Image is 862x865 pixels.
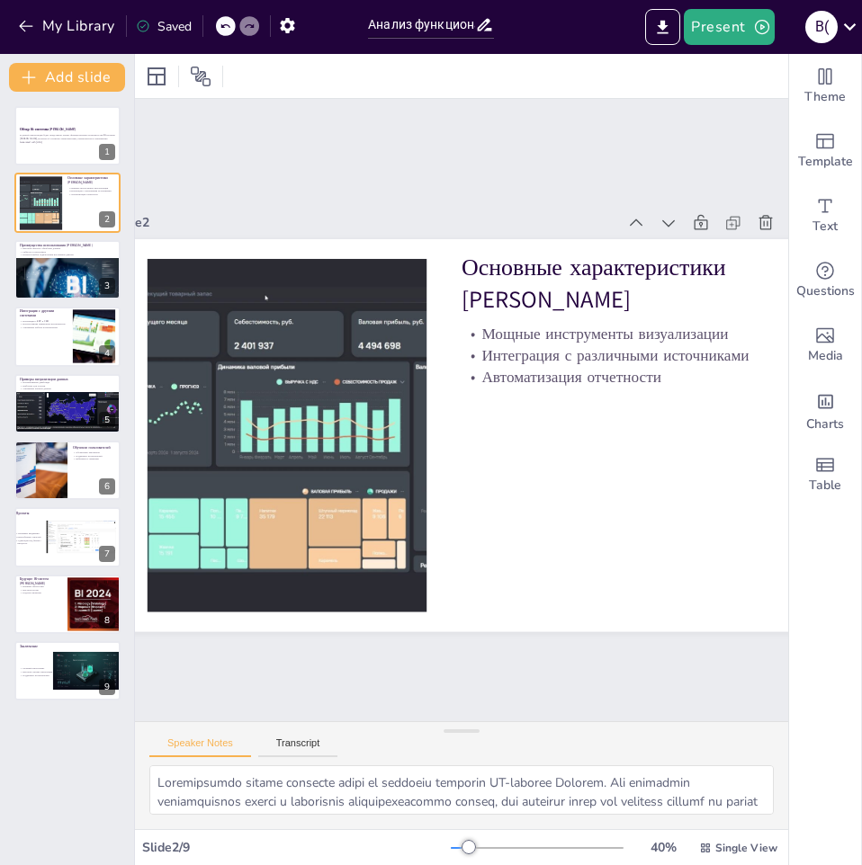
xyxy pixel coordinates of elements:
div: 4 [14,307,121,366]
span: Theme [804,87,846,107]
p: Влияние технологий [20,584,67,588]
div: 40 % [642,839,685,856]
div: 4 [99,345,115,361]
p: Поддержка пользователей [20,673,53,677]
p: Будущее BI-систем [PERSON_NAME] [20,576,67,586]
div: 5 [99,412,115,428]
p: Будущее развития [20,591,67,594]
div: Layout [142,62,171,91]
div: Saved [136,18,192,35]
div: 1 [99,144,115,160]
p: Обучающие материалы [73,450,115,454]
button: Add slide [9,63,125,92]
p: Интеграция с различными источниками [462,344,776,366]
p: Вебинары и семинары [73,458,115,461]
p: Адаптация под бизнес-процессы [14,539,43,545]
span: Template [798,152,853,172]
p: Высокая скорость обработки данных [20,246,115,250]
textarea: Loremipsumdo sitame consecte adipi el seddoeiu temporin UT-laboree Dolorem. Ali enimadmin veniamq... [149,765,774,815]
button: My Library [13,12,122,40]
p: Поддержка пользователей [73,454,115,458]
p: Мощные инструменты визуализации [67,186,115,190]
p: Интерактивные дашборды [20,380,115,384]
div: 7 [99,546,115,562]
button: Export to PowerPoint [645,9,680,45]
p: Упрощение анализа данных [20,387,115,390]
p: Интеграция с ERP и CRM [20,319,67,323]
span: Media [808,346,843,366]
div: 7 [14,507,121,566]
div: 6 [99,478,115,495]
div: 3 [14,240,121,299]
input: Insert title [368,12,475,38]
p: Обучение пользователей [73,445,115,450]
span: Questions [796,281,855,301]
p: Интеграция с различными источниками [67,189,115,192]
p: Автоматизация отчетности [67,192,115,196]
p: Основные характеристики [PERSON_NAME] [462,251,776,316]
p: Основные характеристики [PERSON_NAME] [67,174,115,184]
p: Шаблоны для отчетов [20,384,115,388]
div: Slide 2 / 9 [142,839,451,856]
p: Заключение [20,644,115,649]
p: Высокая степень интеграции [20,671,53,674]
button: В ( [805,9,838,45]
div: 5 [14,374,121,433]
p: Автоматизация отчетности [462,366,776,388]
p: ИИ-технологии [20,588,67,592]
p: Мощные инструменты визуализации [462,323,776,344]
span: Table [809,476,841,495]
div: 1 [14,106,121,165]
p: Интеграция с другими системами [20,308,67,318]
p: Использование привычных инструментов [20,323,67,326]
span: Charts [806,415,844,434]
div: 2 [99,211,115,227]
p: В данной презентации будет представлен анализ функциональных возможностей BI-системы [PERSON_NAME... [20,134,115,140]
div: 8 [14,575,121,634]
div: Slide 2 [112,214,616,231]
div: Add images, graphics, shapes or video [789,313,861,378]
div: В ( [805,11,838,43]
div: Add ready made slides [789,119,861,183]
div: 9 [14,641,121,700]
p: Проекты [16,512,85,517]
div: Change the overall theme [789,54,861,119]
button: Speaker Notes [149,737,251,757]
div: Add charts and graphs [789,378,861,442]
p: Generated with [URL] [20,140,115,144]
p: Мощный инструмент [20,667,53,671]
div: Add text boxes [789,183,861,248]
span: Position [190,66,211,87]
div: Get real-time input from your audience [789,248,861,313]
div: 2 [14,173,121,232]
p: Большой выбор подключения источников данных [20,254,115,257]
p: Успешные внедрения [14,532,43,536]
span: Text [813,217,838,236]
p: Преимущества использования [PERSON_NAME] [20,243,115,248]
button: Transcript [258,737,338,757]
p: Примеры визуализации данных [20,376,115,381]
strong: Обзор BI-системы [PERSON_NAME] [20,128,76,132]
div: 9 [99,679,115,695]
p: Упрощение работы пользователей [20,326,67,330]
button: Present [684,9,774,45]
div: 8 [99,612,115,629]
div: Add a table [789,442,861,507]
div: 3 [99,278,115,294]
p: Разнообразие отраслей [14,536,43,540]
span: Single View [715,841,777,855]
p: Гибкость в настройках [20,250,115,254]
div: 6 [14,441,121,500]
